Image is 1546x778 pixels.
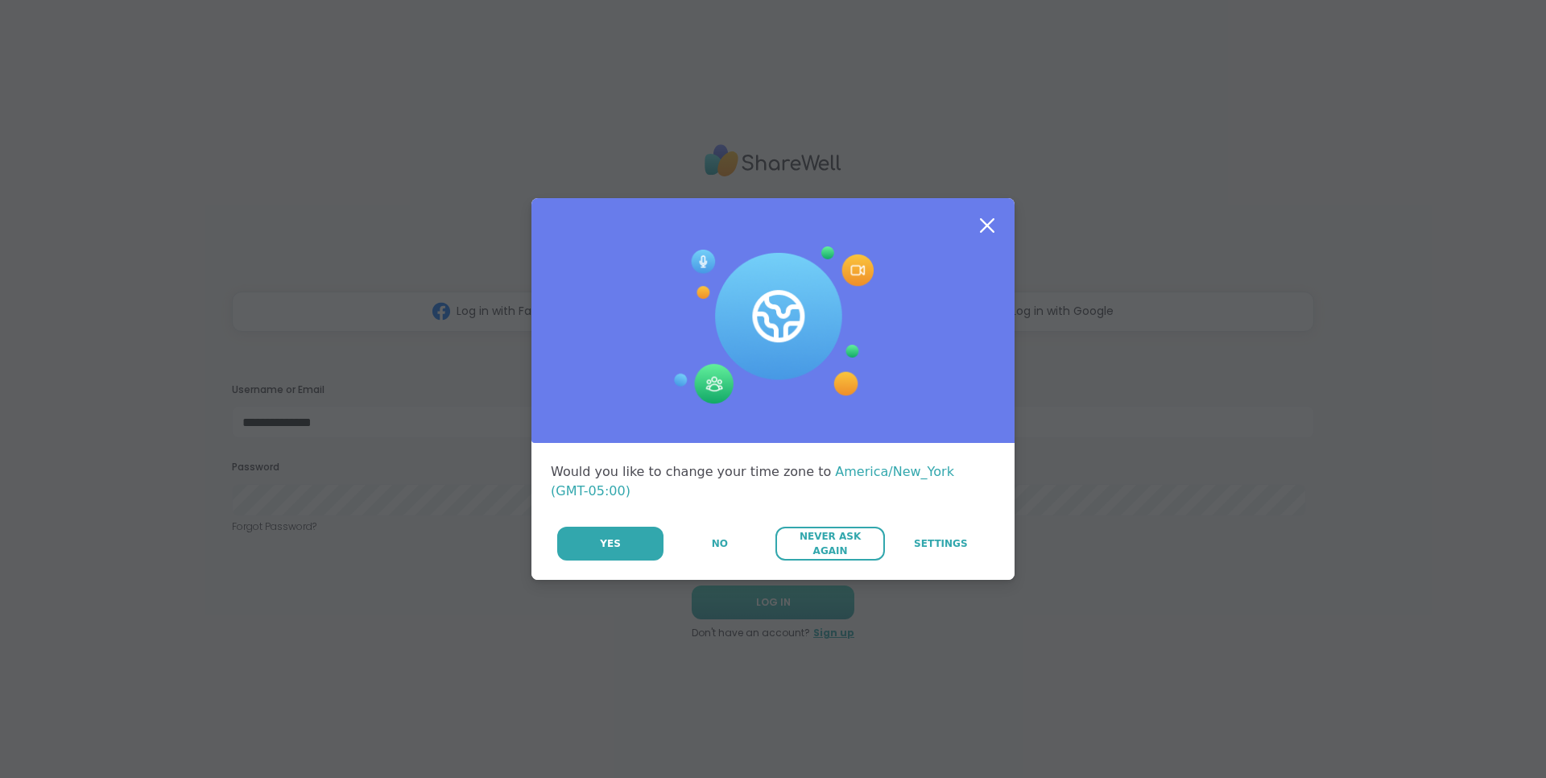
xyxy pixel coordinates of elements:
[783,529,876,558] span: Never Ask Again
[775,527,884,561] button: Never Ask Again
[914,536,968,551] span: Settings
[557,527,663,561] button: Yes
[665,527,774,561] button: No
[551,462,995,501] div: Would you like to change your time zone to
[672,246,874,404] img: Session Experience
[887,527,995,561] a: Settings
[551,464,954,499] span: America/New_York (GMT-05:00)
[712,536,728,551] span: No
[600,536,621,551] span: Yes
